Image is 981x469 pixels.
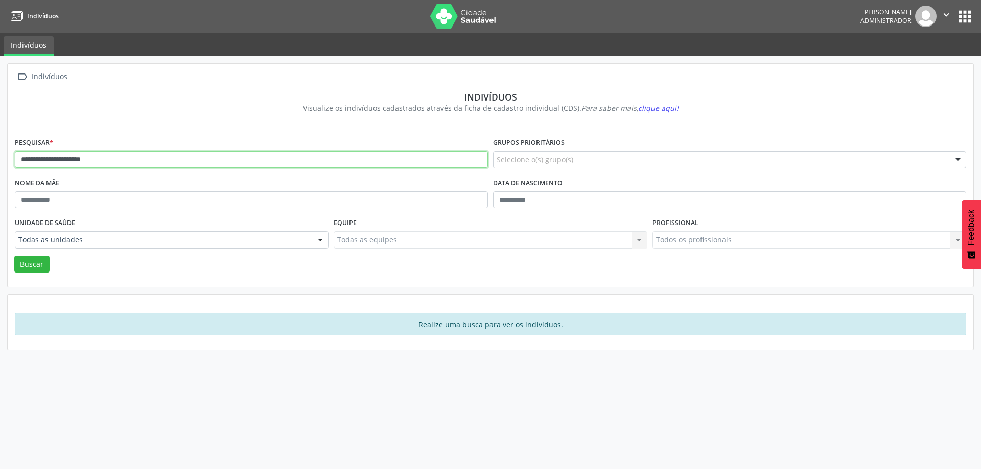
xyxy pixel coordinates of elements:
div: Realize uma busca para ver os indivíduos. [15,313,966,335]
label: Equipe [334,215,357,231]
label: Data de nascimento [493,176,563,191]
span: Selecione o(s) grupo(s) [497,154,573,165]
label: Grupos prioritários [493,135,565,151]
span: Indivíduos [27,12,59,20]
label: Unidade de saúde [15,215,75,231]
label: Nome da mãe [15,176,59,191]
span: Administrador [860,16,912,25]
a: Indivíduos [4,36,54,56]
label: Pesquisar [15,135,53,151]
i:  [941,9,952,20]
label: Profissional [652,215,698,231]
a:  Indivíduos [15,69,69,84]
button: Feedback - Mostrar pesquisa [962,200,981,269]
img: img [915,6,937,27]
span: Feedback [967,210,976,245]
div: Visualize os indivíduos cadastrados através da ficha de cadastro individual (CDS). [22,103,959,113]
button: apps [956,8,974,26]
div: Indivíduos [22,91,959,103]
button:  [937,6,956,27]
a: Indivíduos [7,8,59,24]
span: clique aqui! [638,103,679,113]
button: Buscar [14,256,50,273]
div: Indivíduos [30,69,69,84]
span: Todas as unidades [18,235,308,245]
div: [PERSON_NAME] [860,8,912,16]
i: Para saber mais, [581,103,679,113]
i:  [15,69,30,84]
